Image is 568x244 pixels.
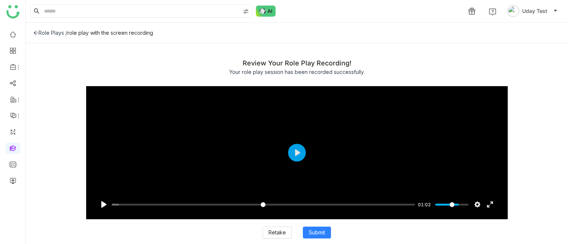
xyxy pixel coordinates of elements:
[507,5,519,17] img: avatar
[288,144,306,162] button: Play
[309,228,325,237] span: Submit
[98,199,110,210] button: Play
[522,7,547,15] span: Uday Test
[506,5,559,17] button: Uday Test
[303,227,331,238] button: Submit
[256,6,276,17] img: ask-buddy-normal.svg
[112,201,415,208] input: Seek
[263,227,292,238] button: Retake
[6,5,20,18] img: logo
[41,68,553,76] div: Your role play session has been recorded successfully.
[67,30,153,36] div: role play with the screen recording
[489,8,496,16] img: help.svg
[268,228,286,237] span: Retake
[33,30,67,36] div: Role Plays /
[416,200,433,209] div: Current time
[435,201,469,208] input: Volume
[41,58,553,68] div: Review Your Role Play Recording!
[243,9,249,14] img: search-type.svg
